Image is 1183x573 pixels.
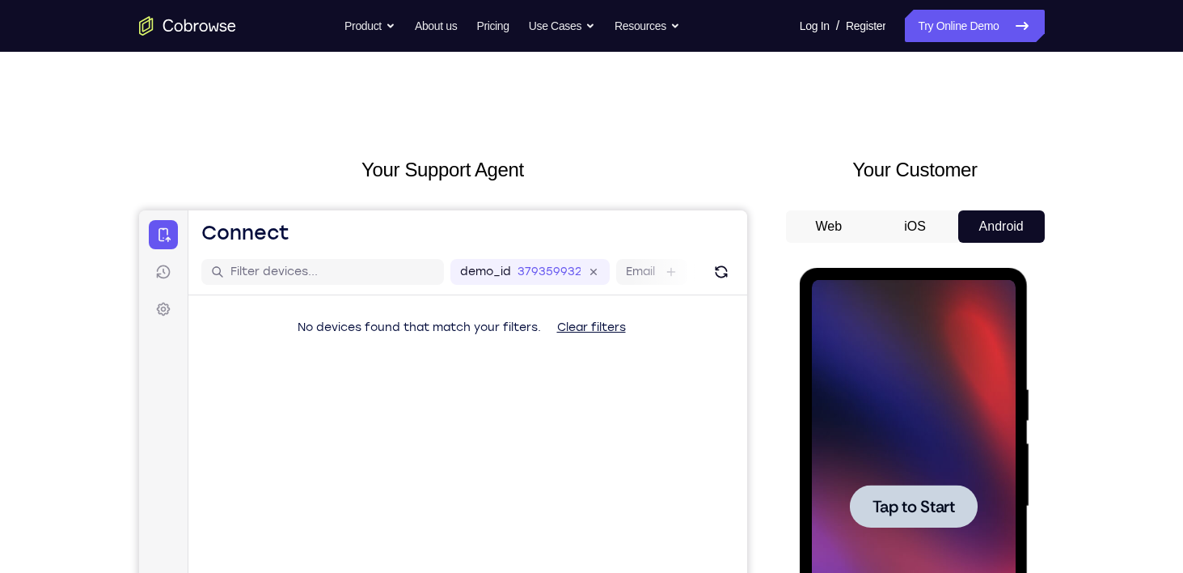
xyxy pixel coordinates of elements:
button: Web [786,210,872,243]
button: iOS [872,210,958,243]
h2: Your Customer [786,155,1045,185]
button: Resources [615,10,680,42]
a: Try Online Demo [905,10,1044,42]
a: Log In [800,10,830,42]
button: Use Cases [529,10,595,42]
span: / [836,16,839,36]
button: Clear filters [405,101,500,134]
button: Product [344,10,395,42]
button: Tap to Start [50,217,178,260]
span: No devices found that match your filters. [158,110,402,124]
a: Register [846,10,885,42]
h2: Your Support Agent [139,155,747,185]
button: Android [958,210,1045,243]
span: Tap to Start [73,231,155,247]
button: 6-digit code [280,487,378,520]
a: Pricing [476,10,509,42]
a: About us [415,10,457,42]
a: Go to the home page [139,16,236,36]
